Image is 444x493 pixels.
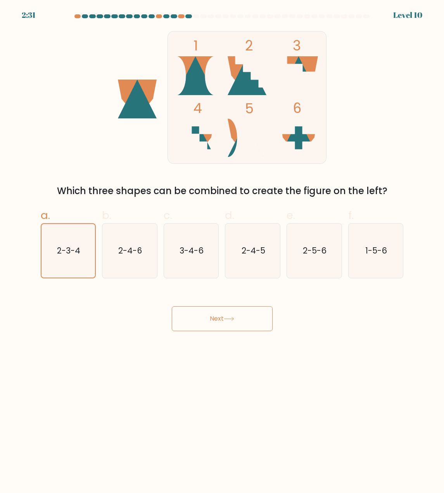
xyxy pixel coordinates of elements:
text: 2-5-6 [303,245,327,256]
button: Next [172,306,273,331]
span: f. [348,208,354,223]
tspan: 2 [245,36,253,55]
text: 2-4-6 [118,245,142,256]
tspan: 5 [245,99,254,118]
span: c. [164,208,172,223]
text: 2-4-5 [242,245,265,256]
tspan: 3 [293,36,301,55]
div: Level 10 [393,9,422,21]
div: Which three shapes can be combined to create the figure on the left? [45,184,399,198]
span: b. [102,208,111,223]
span: d. [225,208,234,223]
div: 2:31 [22,9,36,21]
tspan: 6 [293,99,301,118]
text: 3-4-6 [180,245,204,256]
text: 2-3-4 [57,245,80,256]
span: a. [41,208,50,223]
tspan: 1 [193,36,198,55]
text: 1-5-6 [366,245,387,256]
span: e. [287,208,295,223]
tspan: 4 [193,99,202,118]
